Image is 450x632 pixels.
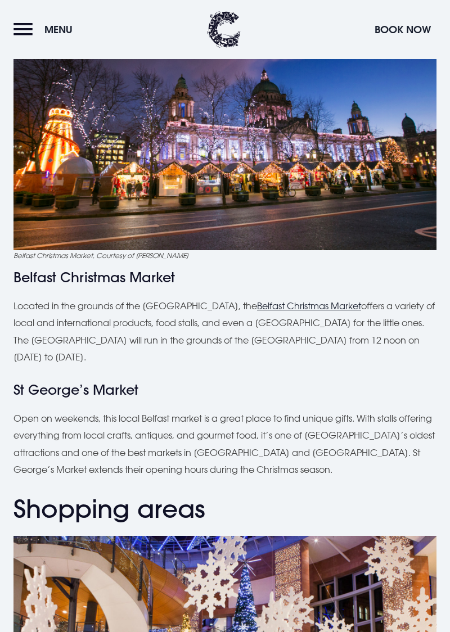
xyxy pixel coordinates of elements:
[44,23,73,36] span: Menu
[207,11,241,48] img: Clandeboye Lodge
[13,382,436,398] h4: St George’s Market
[13,250,436,260] figcaption: Belfast Christmas Market, Courtesy of [PERSON_NAME]
[257,300,361,312] a: Belfast Christmas Market
[13,17,78,42] button: Menu
[13,297,436,366] p: Located in the grounds of the [GEOGRAPHIC_DATA], the offers a variety of local and international ...
[369,17,436,42] button: Book Now
[13,269,436,286] h4: Belfast Christmas Market
[13,494,436,524] h2: Shopping areas
[13,410,436,478] p: Open on weekends, this local Belfast market is a great place to find unique gifts. With stalls of...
